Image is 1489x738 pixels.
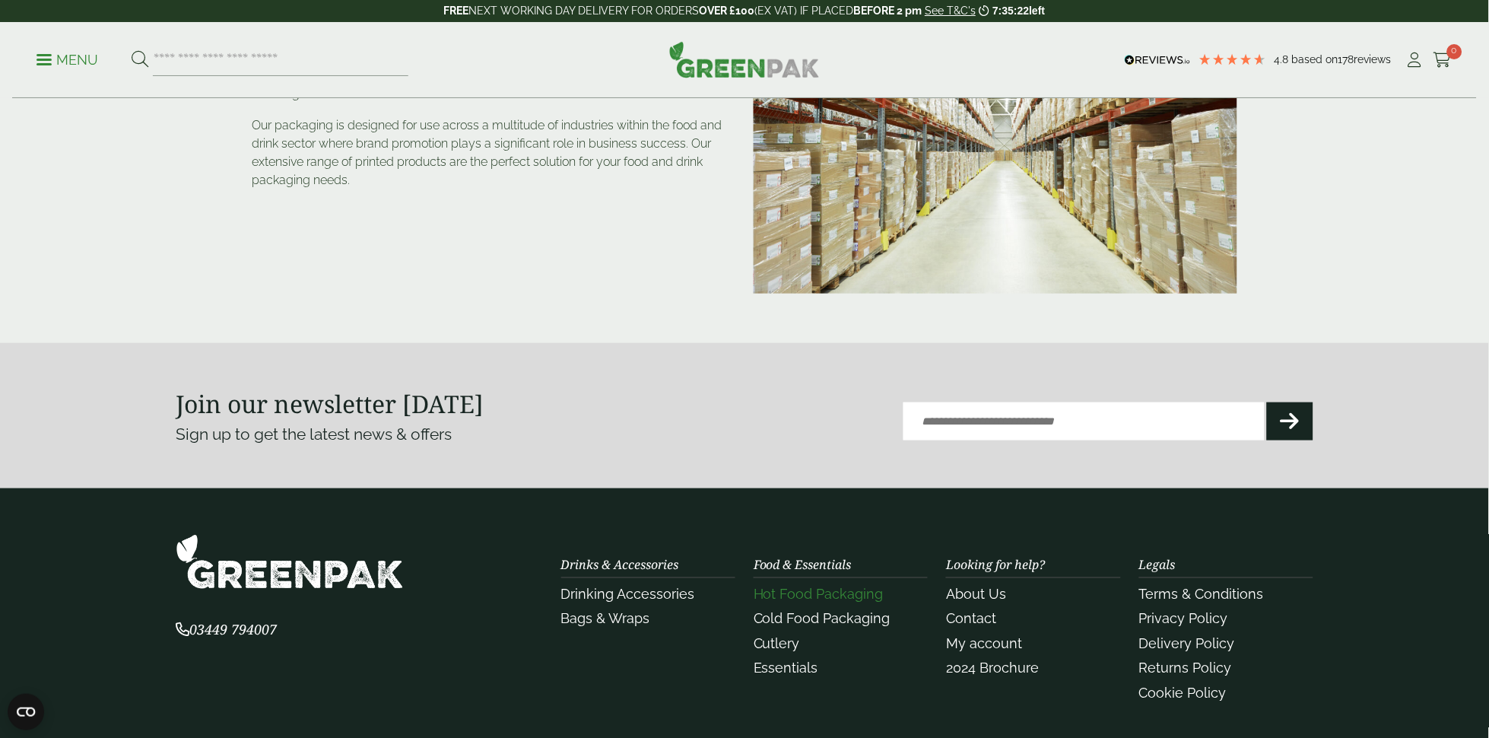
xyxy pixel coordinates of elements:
[176,534,404,590] img: GreenPak Supplies
[1433,49,1452,72] a: 0
[1354,53,1392,65] span: reviews
[1292,53,1338,65] span: Based on
[1199,52,1267,66] div: 4.78 Stars
[925,5,976,17] a: See T&C's
[176,621,277,639] span: 03449 794007
[37,51,98,66] a: Menu
[1447,44,1462,59] span: 0
[176,387,484,420] strong: Join our newsletter [DATE]
[754,587,884,603] a: Hot Food Packaging
[1139,611,1228,627] a: Privacy Policy
[946,660,1039,676] a: 2024 Brochure
[1405,52,1424,68] i: My Account
[1433,52,1452,68] i: Cart
[754,636,800,652] a: Cutlery
[754,611,891,627] a: Cold Food Packaging
[699,5,754,17] strong: OVER £100
[8,694,44,730] button: Open CMP widget
[1338,53,1354,65] span: 178
[176,422,687,447] p: Sign up to get the latest news & offers
[561,611,650,627] a: Bags & Wraps
[1139,660,1232,676] a: Returns Policy
[176,624,277,638] a: 03449 794007
[992,5,1029,17] span: 7:35:22
[669,41,820,78] img: GreenPak Supplies
[946,636,1022,652] a: My account
[1139,587,1264,603] a: Terms & Conditions
[252,116,735,189] p: Our packaging is designed for use across a multitude of industries within the food and drink sect...
[561,587,695,603] a: Drinking Accessories
[1139,686,1227,701] a: Cookie Policy
[1275,53,1292,65] span: 4.8
[754,660,818,676] a: Essentials
[946,611,996,627] a: Contact
[1030,5,1046,17] span: left
[37,51,98,69] p: Menu
[946,587,1006,603] a: About Us
[1139,636,1235,652] a: Delivery Policy
[853,5,922,17] strong: BEFORE 2 pm
[443,5,468,17] strong: FREE
[1125,55,1191,65] img: REVIEWS.io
